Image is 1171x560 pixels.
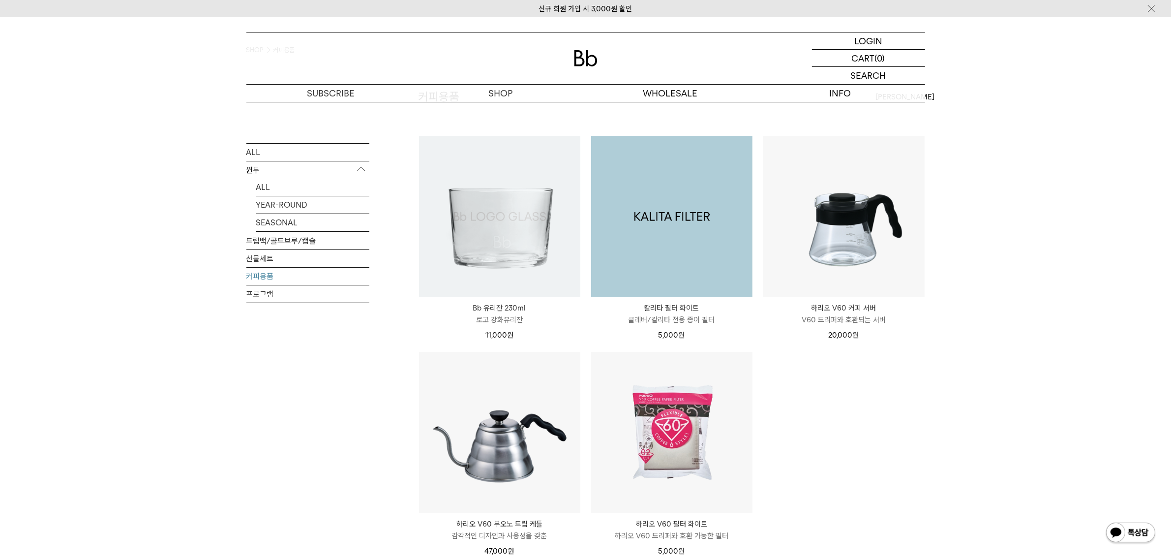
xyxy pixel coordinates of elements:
span: 20,000 [829,331,859,340]
a: YEAR-ROUND [256,196,369,213]
span: 원 [508,547,514,556]
p: 하리오 V60 드리퍼와 호환 가능한 필터 [591,530,752,542]
a: 칼리타 필터 화이트 클레버/칼리타 전용 종이 필터 [591,302,752,326]
a: SEASONAL [256,214,369,231]
a: CART (0) [812,50,925,67]
p: 하리오 V60 부오노 드립 케틀 [419,518,580,530]
span: 원 [679,331,685,340]
a: 하리오 V60 부오노 드립 케틀 감각적인 디자인과 사용성을 갖춘 [419,518,580,542]
p: 클레버/칼리타 전용 종이 필터 [591,314,752,326]
a: 선물세트 [246,249,369,267]
span: 47,000 [485,547,514,556]
p: 하리오 V60 필터 화이트 [591,518,752,530]
p: V60 드리퍼와 호환되는 서버 [763,314,925,326]
span: 원 [679,547,685,556]
p: LOGIN [854,32,882,49]
a: 프로그램 [246,285,369,302]
p: 칼리타 필터 화이트 [591,302,752,314]
p: Bb 유리잔 230ml [419,302,580,314]
a: 커피용품 [246,267,369,284]
p: (0) [875,50,885,66]
img: 하리오 V60 커피 서버 [763,136,925,297]
p: SEARCH [851,67,886,84]
a: 드립백/콜드브루/캡슐 [246,232,369,249]
span: 5,000 [659,547,685,556]
a: Bb 유리잔 230ml [419,136,580,297]
p: CART [852,50,875,66]
p: 로고 강화유리잔 [419,314,580,326]
a: 하리오 V60 필터 화이트 하리오 V60 드리퍼와 호환 가능한 필터 [591,518,752,542]
a: LOGIN [812,32,925,50]
img: 로고 [574,50,598,66]
img: 카카오톡 채널 1:1 채팅 버튼 [1105,522,1156,545]
img: 하리오 V60 필터 화이트 [591,352,752,513]
span: 11,000 [485,331,513,340]
a: SUBSCRIBE [246,85,416,102]
a: ALL [256,178,369,195]
img: 1000000621_add2_092.png [419,136,580,297]
span: 5,000 [659,331,685,340]
img: 1000000266_add2_09.jpg [591,136,752,297]
a: Bb 유리잔 230ml 로고 강화유리잔 [419,302,580,326]
a: ALL [246,143,369,160]
img: 하리오 V60 부오노 드립 케틀 [419,352,580,513]
a: 칼리타 필터 화이트 [591,136,752,297]
span: 원 [853,331,859,340]
a: 신규 회원 가입 시 3,000원 할인 [539,4,632,13]
p: INFO [755,85,925,102]
p: WHOLESALE [586,85,755,102]
p: 원두 [246,161,369,179]
span: 원 [507,331,513,340]
p: 하리오 V60 커피 서버 [763,302,925,314]
p: 감각적인 디자인과 사용성을 갖춘 [419,530,580,542]
a: 하리오 V60 커피 서버 V60 드리퍼와 호환되는 서버 [763,302,925,326]
a: SHOP [416,85,586,102]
